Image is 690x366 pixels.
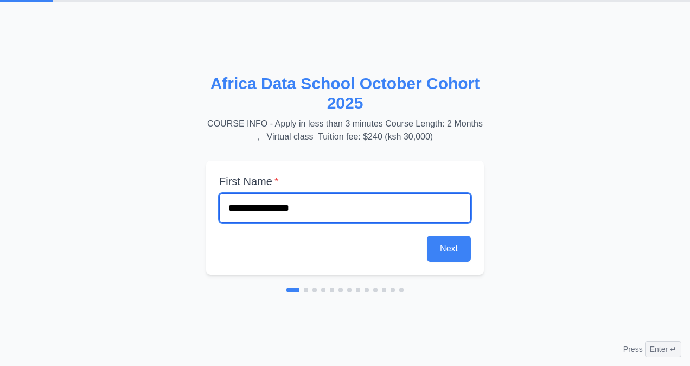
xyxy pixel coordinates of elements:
[206,74,484,113] h2: Africa Data School October Cohort 2025
[206,117,484,143] p: COURSE INFO - Apply in less than 3 minutes Course Length: 2 Months , Virtual class Tuition fee: $...
[427,236,471,262] button: Next
[645,341,681,357] span: Enter ↵
[219,174,471,189] label: First Name
[623,341,681,357] div: Press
